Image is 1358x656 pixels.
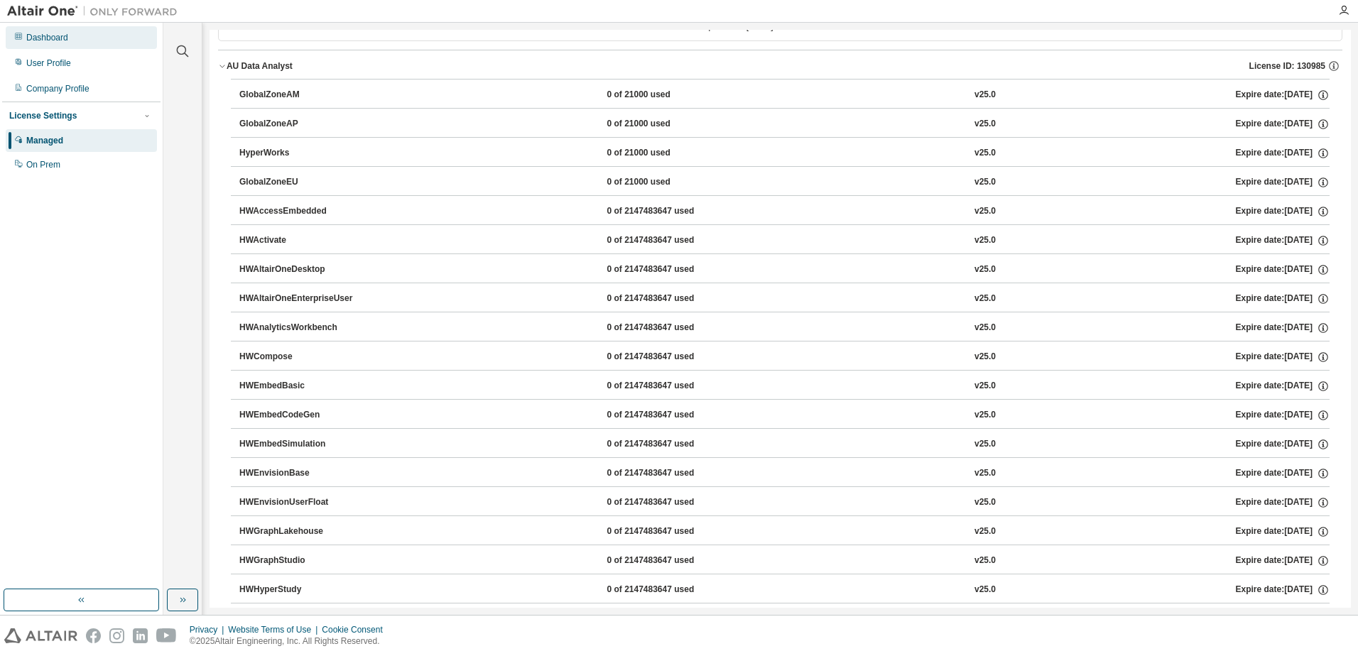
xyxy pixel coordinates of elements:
[239,263,367,276] div: HWAltairOneDesktop
[239,351,367,363] div: HWCompose
[607,176,734,189] div: 0 of 21000 used
[607,322,734,334] div: 0 of 2147483647 used
[26,159,60,170] div: On Prem
[239,254,1330,285] button: HWAltairOneDesktop0 of 2147483647 usedv25.0Expire date:[DATE]
[133,628,148,643] img: linkedin.svg
[239,293,367,305] div: HWAltairOneEnterpriseUser
[239,176,367,189] div: GlobalZoneEU
[239,138,1330,169] button: HyperWorks0 of 21000 usedv25.0Expire date:[DATE]
[239,380,367,393] div: HWEmbedBasic
[239,584,367,596] div: HWHyperStudy
[607,263,734,276] div: 0 of 2147483647 used
[239,554,367,567] div: HWGraphStudio
[607,293,734,305] div: 0 of 2147483647 used
[1235,263,1329,276] div: Expire date: [DATE]
[1235,147,1329,160] div: Expire date: [DATE]
[1235,409,1329,422] div: Expire date: [DATE]
[239,147,367,160] div: HyperWorks
[239,438,367,451] div: HWEmbedSimulation
[190,624,228,635] div: Privacy
[607,584,734,596] div: 0 of 2147483647 used
[239,574,1330,606] button: HWHyperStudy0 of 2147483647 usedv25.0Expire date:[DATE]
[974,496,996,509] div: v25.0
[607,467,734,480] div: 0 of 2147483647 used
[239,89,367,102] div: GlobalZoneAM
[239,400,1330,431] button: HWEmbedCodeGen0 of 2147483647 usedv25.0Expire date:[DATE]
[974,438,996,451] div: v25.0
[1235,351,1329,363] div: Expire date: [DATE]
[26,32,68,43] div: Dashboard
[974,554,996,567] div: v25.0
[239,196,1330,227] button: HWAccessEmbedded0 of 2147483647 usedv25.0Expire date:[DATE]
[974,322,996,334] div: v25.0
[218,50,1342,82] button: AU Data AnalystLicense ID: 130985
[239,167,1330,198] button: GlobalZoneEU0 of 21000 usedv25.0Expire date:[DATE]
[239,525,367,538] div: HWGraphLakehouse
[26,135,63,146] div: Managed
[239,341,1330,373] button: HWCompose0 of 2147483647 usedv25.0Expire date:[DATE]
[239,603,1330,635] button: HWHyperStudyPiFill0 of 2147483647 usedv25.0Expire date:[DATE]
[1235,205,1329,218] div: Expire date: [DATE]
[607,147,734,160] div: 0 of 21000 used
[109,628,124,643] img: instagram.svg
[607,554,734,567] div: 0 of 2147483647 used
[239,234,367,247] div: HWActivate
[7,4,185,18] img: Altair One
[239,545,1330,576] button: HWGraphStudio0 of 2147483647 usedv25.0Expire date:[DATE]
[239,429,1330,460] button: HWEmbedSimulation0 of 2147483647 usedv25.0Expire date:[DATE]
[228,624,322,635] div: Website Terms of Use
[1235,554,1329,567] div: Expire date: [DATE]
[239,109,1330,140] button: GlobalZoneAP0 of 21000 usedv25.0Expire date:[DATE]
[607,380,734,393] div: 0 of 2147483647 used
[607,351,734,363] div: 0 of 2147483647 used
[1249,60,1325,72] span: License ID: 130985
[607,89,734,102] div: 0 of 21000 used
[1235,525,1329,538] div: Expire date: [DATE]
[607,118,734,131] div: 0 of 21000 used
[239,322,367,334] div: HWAnalyticsWorkbench
[974,293,996,305] div: v25.0
[974,234,996,247] div: v25.0
[239,496,367,509] div: HWEnvisionUserFloat
[239,205,367,218] div: HWAccessEmbedded
[239,409,367,422] div: HWEmbedCodeGen
[239,458,1330,489] button: HWEnvisionBase0 of 2147483647 usedv25.0Expire date:[DATE]
[974,118,996,131] div: v25.0
[239,283,1330,315] button: HWAltairOneEnterpriseUser0 of 2147483647 usedv25.0Expire date:[DATE]
[1235,322,1329,334] div: Expire date: [DATE]
[1235,293,1329,305] div: Expire date: [DATE]
[974,176,996,189] div: v25.0
[1235,584,1329,596] div: Expire date: [DATE]
[227,60,293,72] div: AU Data Analyst
[190,635,391,647] p: © 2025 Altair Engineering, Inc. All Rights Reserved.
[1235,89,1329,102] div: Expire date: [DATE]
[26,83,89,94] div: Company Profile
[974,525,996,538] div: v25.0
[1235,380,1329,393] div: Expire date: [DATE]
[26,58,71,69] div: User Profile
[974,380,996,393] div: v25.0
[974,89,996,102] div: v25.0
[1235,496,1329,509] div: Expire date: [DATE]
[156,628,177,643] img: youtube.svg
[974,584,996,596] div: v25.0
[9,110,77,121] div: License Settings
[86,628,101,643] img: facebook.svg
[607,525,734,538] div: 0 of 2147483647 used
[239,371,1330,402] button: HWEmbedBasic0 of 2147483647 usedv25.0Expire date:[DATE]
[607,205,734,218] div: 0 of 2147483647 used
[974,467,996,480] div: v25.0
[239,225,1330,256] button: HWActivate0 of 2147483647 usedv25.0Expire date:[DATE]
[322,624,391,635] div: Cookie Consent
[607,234,734,247] div: 0 of 2147483647 used
[974,351,996,363] div: v25.0
[974,147,996,160] div: v25.0
[239,80,1330,111] button: GlobalZoneAM0 of 21000 usedv25.0Expire date:[DATE]
[1235,438,1329,451] div: Expire date: [DATE]
[1235,467,1329,480] div: Expire date: [DATE]
[974,263,996,276] div: v25.0
[607,438,734,451] div: 0 of 2147483647 used
[239,467,367,480] div: HWEnvisionBase
[974,409,996,422] div: v25.0
[239,118,367,131] div: GlobalZoneAP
